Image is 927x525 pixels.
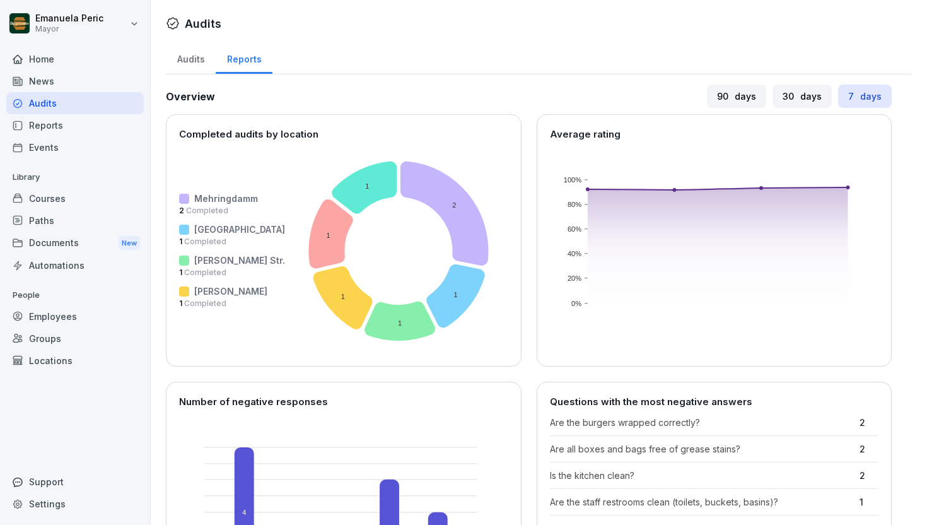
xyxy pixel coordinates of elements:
[563,176,581,184] text: 100%
[179,206,184,215] font: 2
[166,90,215,103] font: Overview
[179,237,182,246] font: 1
[6,327,144,350] a: Groups
[550,396,752,408] font: Questions with the most negative answers
[29,498,66,509] font: Settings
[179,298,182,308] font: 1
[35,13,79,23] font: Emanuela
[550,470,634,481] font: Is the kitchen clean?
[6,70,144,92] a: News
[29,54,54,64] font: Home
[29,476,64,487] font: Support
[6,48,144,70] a: Home
[860,497,863,507] font: 1
[567,274,581,282] text: 20%
[29,120,63,131] font: Reports
[185,17,221,30] font: Audits
[550,444,740,454] font: Are all boxes and bags free of grease stains?
[184,237,226,246] font: Completed
[29,142,59,153] font: Events
[166,42,216,74] a: Audits
[567,201,581,208] text: 80%
[194,193,258,204] font: Mehringdamm
[227,54,262,64] font: Reports
[29,311,77,322] font: Employees
[860,470,865,481] font: 2
[13,172,40,182] font: Library
[6,493,144,515] a: Settings
[783,91,794,102] font: 30
[6,350,144,372] a: Locations
[194,255,285,266] font: [PERSON_NAME] Str.
[194,224,285,235] font: [GEOGRAPHIC_DATA]
[848,91,854,102] font: 7
[6,187,144,209] a: Courses
[6,114,144,136] a: Reports
[184,298,226,308] font: Completed
[6,209,144,232] a: Paths
[571,300,581,307] text: 0%
[29,260,85,271] font: Automations
[216,42,272,74] a: Reports
[179,128,318,140] font: Completed audits by location
[860,91,882,102] font: days
[29,355,73,366] font: Locations
[6,305,144,327] a: Employees
[184,268,226,277] font: Completed
[29,215,54,226] font: Paths
[179,396,328,408] font: Number of negative responses
[6,92,144,114] a: Audits
[29,76,54,86] font: News
[186,206,228,215] font: Completed
[567,225,581,233] text: 60%
[35,24,59,33] font: Mayor
[6,232,144,255] a: DocumentsNew
[194,286,267,297] font: [PERSON_NAME]
[735,91,756,102] font: days
[550,128,621,140] font: Average rating
[860,444,865,454] font: 2
[567,250,581,257] text: 40%
[29,237,79,248] font: Documents
[6,254,144,276] a: Automations
[717,91,728,102] font: 90
[550,497,778,507] font: Are the staff restrooms clean (toilets, buckets, basins)?
[81,13,103,23] font: Peric
[177,54,205,64] font: Audits
[29,193,66,204] font: Courses
[6,136,144,158] a: Events
[800,91,822,102] font: days
[29,98,57,109] font: Audits
[179,268,182,277] font: 1
[122,239,137,247] font: New
[29,333,61,344] font: Groups
[13,290,40,300] font: People
[550,417,700,428] font: Are the burgers wrapped correctly?
[860,417,865,428] font: 2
